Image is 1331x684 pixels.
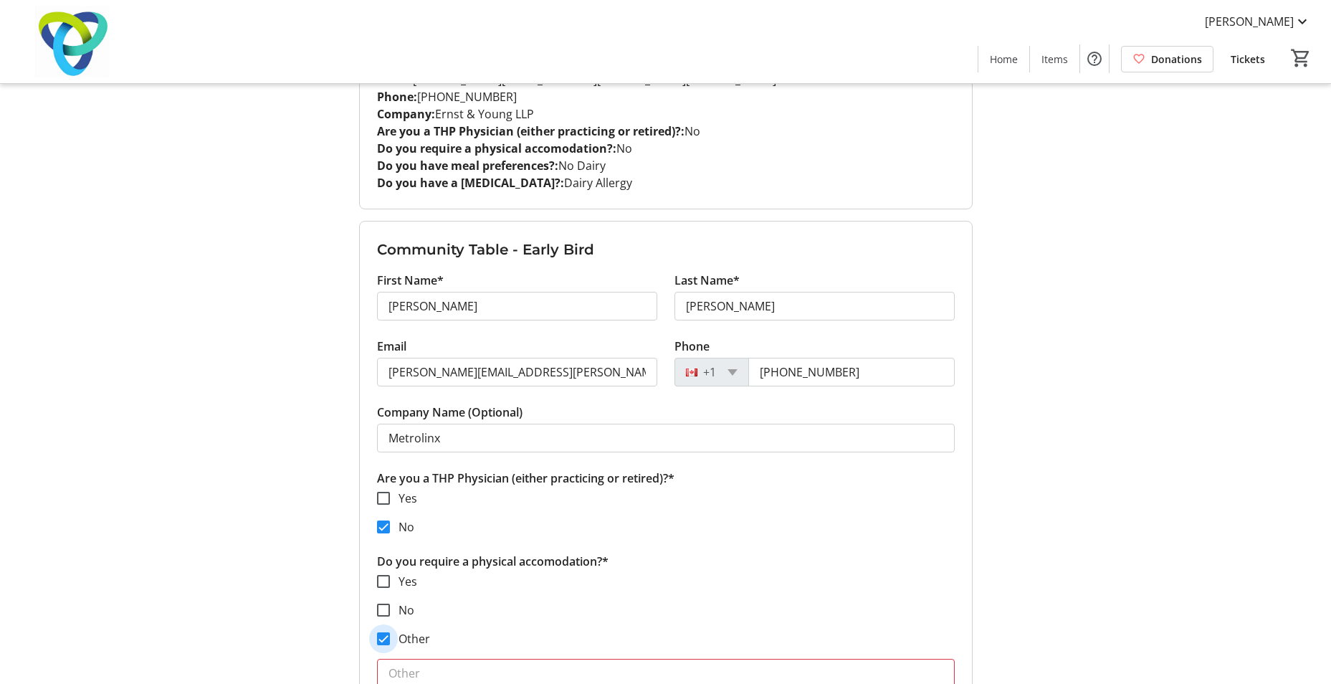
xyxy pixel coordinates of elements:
[1080,44,1109,73] button: Help
[1231,52,1265,67] span: Tickets
[377,175,564,191] strong: Do you have a [MEDICAL_DATA]?:
[377,338,406,355] label: Email
[377,157,955,174] p: No Dairy
[377,272,444,289] label: First Name*
[377,89,417,105] strong: Phone:
[674,272,740,289] label: Last Name*
[377,123,955,140] p: No
[9,6,136,77] img: Trillium Health Partners Foundation's Logo
[1121,46,1213,72] a: Donations
[377,158,558,174] strong: Do you have meal preferences?:
[990,52,1018,67] span: Home
[377,239,955,260] h3: Community Table - Early Bird
[377,123,684,139] strong: Are you a THP Physician (either practicing or retired)?:
[390,518,414,536] label: No
[377,470,955,487] p: Are you a THP Physician (either practicing or retired)?*
[377,553,955,570] p: Do you require a physical accomodation?*
[377,88,955,105] p: [PHONE_NUMBER]
[377,404,523,421] label: Company Name (Optional)
[377,141,616,156] strong: Do you require a physical accomodation?:
[1205,13,1294,30] span: [PERSON_NAME]
[1219,46,1277,72] a: Tickets
[978,46,1029,72] a: Home
[1151,52,1202,67] span: Donations
[377,105,955,123] p: Ernst & Young LLP
[1193,10,1322,33] button: [PERSON_NAME]
[748,358,955,386] input: (506) 234-5678
[1030,46,1079,72] a: Items
[1041,52,1068,67] span: Items
[377,106,435,122] strong: Company:
[674,338,710,355] label: Phone
[1288,45,1314,71] button: Cart
[390,490,417,507] label: Yes
[377,140,955,157] p: No
[390,573,417,590] label: Yes
[377,174,955,191] p: Dairy Allergy
[390,602,414,619] label: No
[390,630,430,647] label: Other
